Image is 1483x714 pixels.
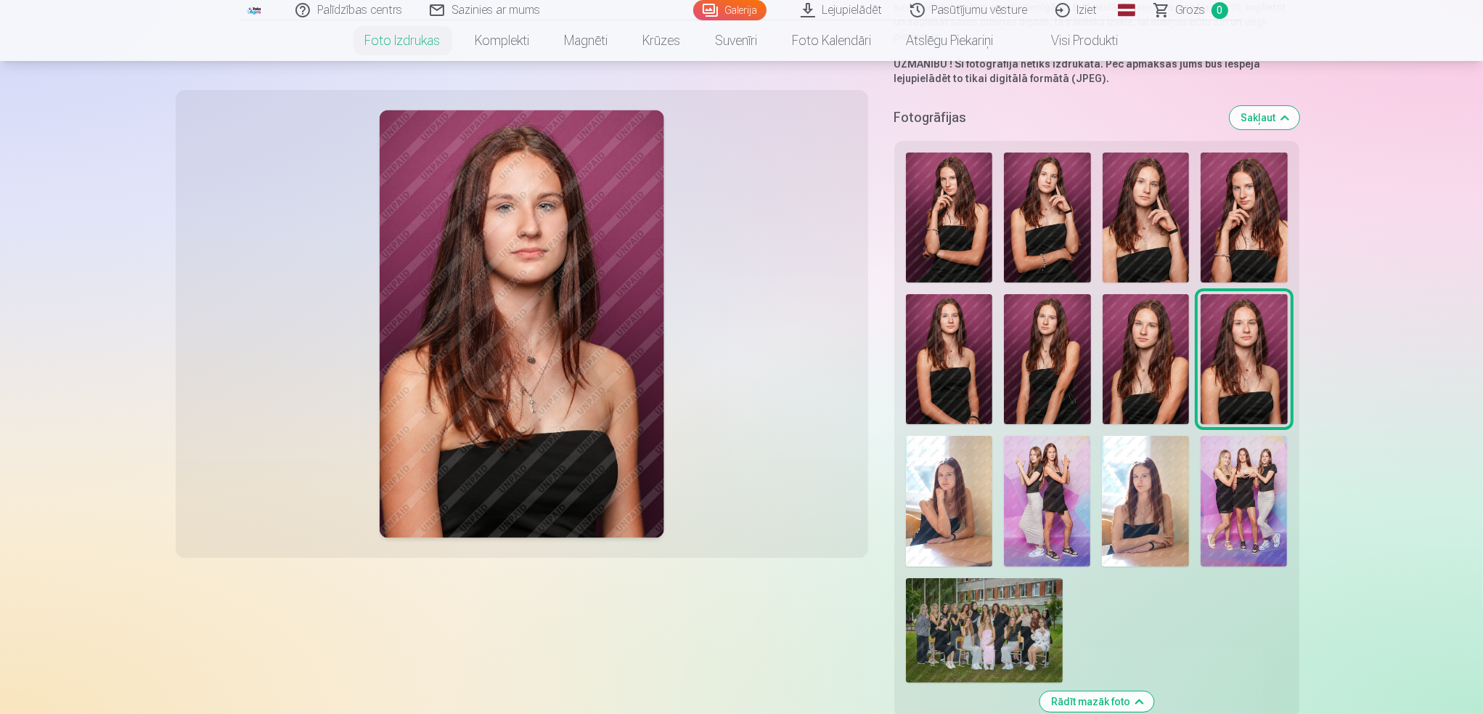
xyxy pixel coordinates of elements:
[1230,106,1299,129] button: Sakļaut
[458,20,547,61] a: Komplekti
[894,58,1261,84] strong: Šī fotogrāfija netiks izdrukāta. Pēc apmaksas jums būs iespēja lejupielādēt to tikai digitālā for...
[1011,20,1136,61] a: Visi produkti
[626,20,698,61] a: Krūzes
[894,58,953,70] strong: UZMANĪBU !
[247,6,263,15] img: /fa1
[1176,1,1206,19] span: Grozs
[547,20,626,61] a: Magnēti
[889,20,1011,61] a: Atslēgu piekariņi
[348,20,458,61] a: Foto izdrukas
[1039,691,1153,712] button: Rādīt mazāk foto
[775,20,889,61] a: Foto kalendāri
[698,20,775,61] a: Suvenīri
[1212,2,1228,19] span: 0
[894,107,1218,128] h5: Fotogrāfijas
